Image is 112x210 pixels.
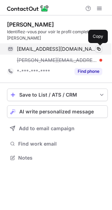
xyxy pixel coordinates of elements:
img: ContactOut v5.3.10 [7,4,49,13]
button: Notes [7,153,108,163]
button: Find work email [7,139,108,149]
button: save-profile-one-click [7,89,108,101]
span: AI write personalized message [19,109,94,114]
div: Save to List / ATS / CRM [19,92,96,98]
span: [EMAIL_ADDRESS][DOMAIN_NAME] [17,46,97,52]
button: Reveal Button [75,68,102,75]
span: [PERSON_NAME][EMAIL_ADDRESS][DOMAIN_NAME] [17,57,97,63]
span: Notes [18,155,105,161]
div: Identifiez-vous pour voir le profil complet de [PERSON_NAME] [7,29,108,41]
button: AI write personalized message [7,105,108,118]
div: [PERSON_NAME] [7,21,54,28]
span: Find work email [18,141,105,147]
button: Add to email campaign [7,122,108,135]
span: Add to email campaign [19,126,75,131]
